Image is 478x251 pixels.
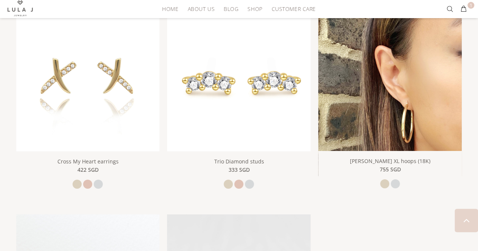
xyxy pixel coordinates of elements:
a: Trio Diamond studs [214,158,264,165]
a: Shop [243,3,267,15]
span: Shop [248,6,262,12]
button: 1 [457,3,470,15]
a: Customer Care [267,3,316,15]
span: 755 SGD [379,165,401,174]
span: About Us [187,6,214,12]
a: Trio Diamond studs [167,75,311,82]
a: Cross My Heart earrings [16,75,160,82]
span: 422 SGD [77,166,98,174]
a: [PERSON_NAME] XL hoops (18K) [350,157,430,165]
span: Customer Care [271,6,316,12]
a: About Us [183,3,219,15]
span: HOME [162,6,178,12]
a: BACK TO TOP [455,209,478,232]
span: Blog [224,6,238,12]
a: HOME [158,3,183,15]
a: Blog [219,3,243,15]
a: Cross My Heart earrings [57,158,118,165]
span: 333 SGD [228,166,249,174]
img: Cleo XL hoops (18K) [318,8,462,176]
a: Cleo XL hoops (18K) Cleo XL hoops (18K) [318,75,462,82]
